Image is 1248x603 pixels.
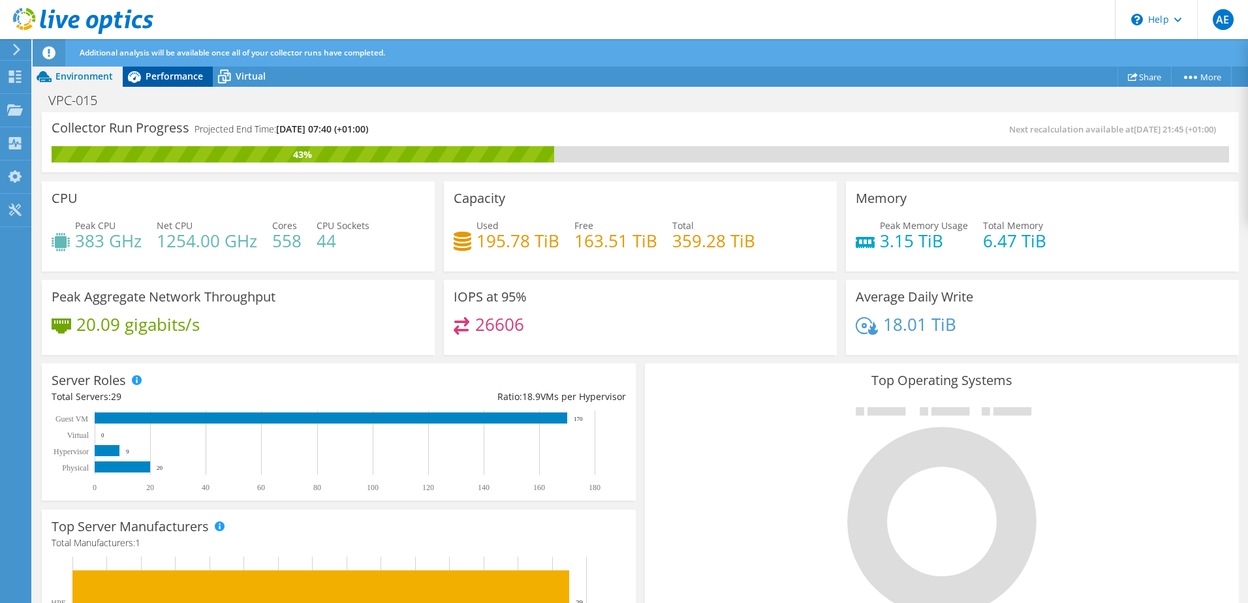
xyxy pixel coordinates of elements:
h3: Top Server Manufacturers [52,519,209,534]
span: Net CPU [157,219,193,232]
svg: \n [1131,14,1143,25]
text: Physical [62,463,89,472]
h4: 359.28 TiB [672,234,755,248]
span: AE [1213,9,1234,30]
h3: CPU [52,191,78,206]
h3: Capacity [454,191,505,206]
h4: 26606 [475,317,524,332]
span: 18.9 [522,390,540,403]
h4: Total Manufacturers: [52,536,626,550]
a: More [1171,67,1232,87]
h4: 20.09 gigabits/s [76,317,200,332]
h3: Memory [856,191,907,206]
a: Share [1117,67,1172,87]
span: 1 [135,536,140,549]
h4: 558 [272,234,302,248]
text: 140 [478,483,490,492]
text: 0 [101,432,104,439]
span: [DATE] 07:40 (+01:00) [276,123,368,135]
text: Virtual [67,431,89,440]
h4: 6.47 TiB [983,234,1046,248]
span: Total [672,219,694,232]
div: 43% [52,147,554,162]
span: [DATE] 21:45 (+01:00) [1134,123,1216,135]
span: Peak Memory Usage [880,219,968,232]
div: Ratio: VMs per Hypervisor [339,390,626,404]
h3: IOPS at 95% [454,290,527,304]
span: Used [476,219,499,232]
span: Total Memory [983,219,1043,232]
text: 0 [93,483,97,492]
text: 80 [313,483,321,492]
h4: 163.51 TiB [574,234,657,248]
text: 60 [257,483,265,492]
h3: Server Roles [52,373,126,388]
h3: Peak Aggregate Network Throughput [52,290,275,304]
text: 20 [146,483,154,492]
span: Peak CPU [75,219,116,232]
text: Guest VM [55,414,88,424]
div: Total Servers: [52,390,339,404]
text: Hypervisor [54,447,89,456]
h4: Projected End Time: [195,122,368,136]
h4: 18.01 TiB [883,317,956,332]
h3: Average Daily Write [856,290,973,304]
text: 170 [574,416,583,422]
text: 120 [422,483,434,492]
h1: VPC-015 [42,93,117,108]
span: CPU Sockets [317,219,369,232]
text: 180 [589,483,601,492]
span: Next recalculation available at [1009,123,1223,135]
span: Environment [55,70,113,82]
text: 100 [367,483,379,492]
text: 20 [157,465,163,471]
h4: 383 GHz [75,234,142,248]
text: 160 [533,483,545,492]
text: 9 [126,448,129,455]
span: Cores [272,219,297,232]
h4: 1254.00 GHz [157,234,257,248]
h4: 44 [317,234,369,248]
span: Additional analysis will be available once all of your collector runs have completed. [80,47,385,58]
span: Virtual [236,70,266,82]
text: 40 [202,483,210,492]
h4: 195.78 TiB [476,234,559,248]
h3: Top Operating Systems [655,373,1229,388]
h4: 3.15 TiB [880,234,968,248]
span: Free [574,219,593,232]
span: 29 [111,390,121,403]
span: Performance [146,70,203,82]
